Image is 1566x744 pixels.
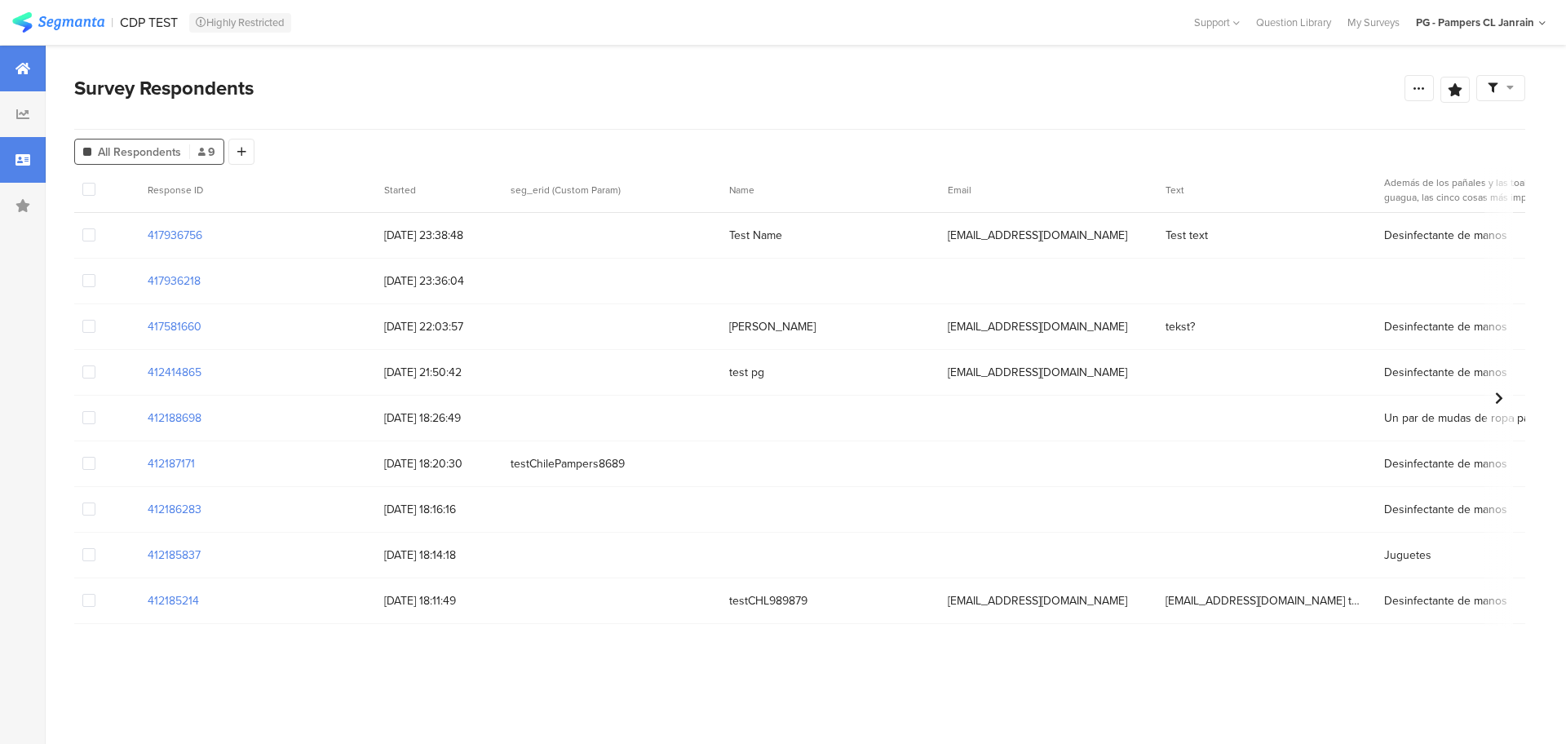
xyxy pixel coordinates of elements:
[511,455,713,472] span: testChilePampers8689
[189,13,291,33] div: Highly Restricted
[148,227,202,244] section: 417936756
[1166,227,1208,244] span: Test text
[1384,547,1431,564] span: Juguetes
[74,73,254,103] span: Survey Respondents
[1248,15,1339,30] a: Question Library
[384,364,494,381] span: [DATE] 21:50:42
[729,592,807,609] span: testCHL989879
[1166,592,1364,609] span: [EMAIL_ADDRESS][DOMAIN_NAME] tes
[1384,227,1507,244] span: Desinfectante de manos
[148,272,201,290] section: 417936218
[948,364,1127,381] span: [EMAIL_ADDRESS][DOMAIN_NAME]
[148,364,201,381] section: 412414865
[384,183,416,197] span: Started
[198,144,215,161] span: 9
[1384,501,1507,518] span: Desinfectante de manos
[120,15,178,30] div: CDP TEST
[948,318,1127,335] span: [EMAIL_ADDRESS][DOMAIN_NAME]
[1194,10,1240,35] div: Support
[948,227,1127,244] span: [EMAIL_ADDRESS][DOMAIN_NAME]
[1384,455,1507,472] span: Desinfectante de manos
[148,410,201,427] section: 412188698
[384,272,494,290] span: [DATE] 23:36:04
[729,227,782,244] span: Test Name
[148,318,201,335] section: 417581660
[384,410,494,427] span: [DATE] 18:26:49
[384,227,494,244] span: [DATE] 23:38:48
[148,592,199,609] section: 412185214
[384,455,494,472] span: [DATE] 18:20:30
[1416,15,1534,30] div: PG - Pampers CL Janrain
[12,12,104,33] img: segmanta logo
[1339,15,1408,30] a: My Surveys
[1384,318,1507,335] span: Desinfectante de manos
[111,13,113,32] div: |
[729,318,816,335] span: [PERSON_NAME]
[1166,183,1369,197] section: Text
[1384,592,1507,609] span: Desinfectante de manos
[1166,318,1195,335] span: tekst?
[148,183,203,197] span: Response ID
[1384,364,1507,381] span: Desinfectante de manos
[729,183,933,197] section: Name
[729,364,764,381] span: test pg
[384,547,494,564] span: [DATE] 18:14:18
[98,144,181,161] span: All Respondents
[148,547,201,564] section: 412185837
[948,183,1152,197] section: Email
[384,592,494,609] span: [DATE] 18:11:49
[384,501,494,518] span: [DATE] 18:16:16
[148,455,195,472] section: 412187171
[148,501,201,518] section: 412186283
[511,183,621,197] span: seg_erid (Custom Param)
[948,592,1127,609] span: [EMAIL_ADDRESS][DOMAIN_NAME]
[384,318,494,335] span: [DATE] 22:03:57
